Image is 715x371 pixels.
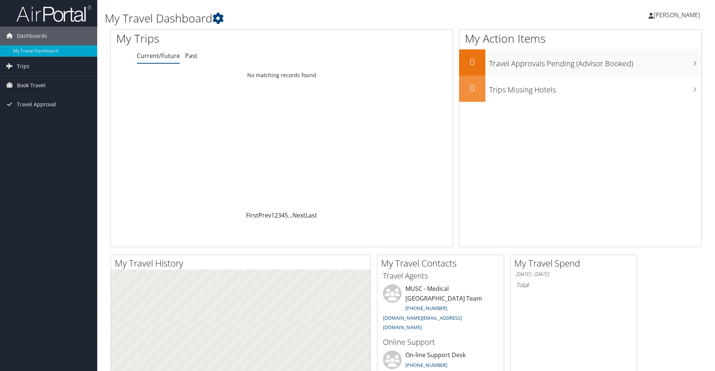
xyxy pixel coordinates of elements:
a: 5 [285,211,288,219]
h3: Trips Missing Hotels [489,81,702,95]
a: Prev [258,211,271,219]
td: No matching records found [111,69,453,82]
span: Travel Approval [17,95,56,114]
span: Book Travel [17,76,46,95]
a: [PERSON_NAME] [648,4,708,26]
a: 1 [271,211,274,219]
a: 2 [274,211,278,219]
a: [PHONE_NUMBER] [405,305,447,311]
h3: Online Support [383,337,498,347]
a: Current/Future [137,52,180,60]
a: First [246,211,258,219]
a: 0Travel Approvals Pending (Advisor Booked) [459,49,702,76]
span: Trips [17,57,30,76]
h2: My Travel History [115,257,370,270]
h6: Total [516,281,631,289]
span: [PERSON_NAME] [654,11,700,19]
a: [DOMAIN_NAME][EMAIL_ADDRESS][DOMAIN_NAME] [383,314,462,331]
h6: [DATE] - [DATE] [516,271,631,278]
h1: My Trips [116,31,305,46]
h2: 0 [459,55,485,68]
a: Past [185,52,197,60]
h3: Travel Agents [383,271,498,281]
span: … [288,211,292,219]
a: [PHONE_NUMBER] [405,362,447,368]
h2: My Travel Contacts [381,257,504,270]
a: 0Trips Missing Hotels [459,76,702,102]
h1: My Action Items [459,31,702,46]
h2: 0 [459,82,485,94]
a: 3 [278,211,281,219]
a: Last [306,211,317,219]
h2: My Travel Spend [514,257,637,270]
li: MUSC - Medical [GEOGRAPHIC_DATA] Team [379,284,502,334]
h3: Travel Approvals Pending (Advisor Booked) [489,55,702,69]
h1: My Travel Dashboard [105,10,507,26]
a: 4 [281,211,285,219]
a: Next [292,211,306,219]
span: Dashboards [17,27,47,45]
img: airportal-logo.png [16,5,91,22]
